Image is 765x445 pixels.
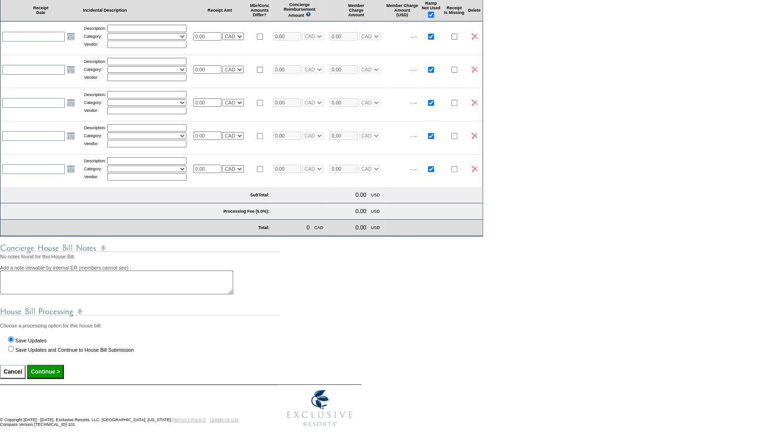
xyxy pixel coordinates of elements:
[353,222,368,233] td: 0.00
[84,124,106,132] td: Description:
[84,157,106,165] td: Description:
[353,206,368,216] td: 0.00
[84,166,106,172] td: Category:
[84,33,106,40] td: Category:
[411,166,417,172] span: -.--
[66,64,76,75] a: Open the calendar popup.
[353,190,368,200] td: 0.00
[27,365,63,379] input: Continue >
[66,97,76,108] a: Open the calendar popup.
[66,31,76,42] a: Open the calendar popup.
[84,99,106,106] td: Category:
[411,67,417,72] span: -.--
[66,131,76,141] a: Open the calendar popup.
[471,33,477,40] img: icon_delete2.gif
[411,100,417,105] span: -.--
[15,347,134,353] label: Save Updates and Continue to House Bill Submission
[369,206,382,216] td: USD
[411,34,417,39] span: -.--
[411,133,417,139] span: -.--
[84,91,106,98] td: Description:
[81,220,271,236] td: Total:
[84,173,106,181] td: Vendor:
[471,132,477,139] img: icon_delete2.gif
[84,25,106,32] td: Description:
[84,140,106,147] td: Vendor:
[304,222,311,233] td: 0
[210,417,239,422] a: TERMS OF USE
[172,417,206,422] a: PRIVACY POLICY
[84,74,106,81] td: Vendor:
[305,12,311,17] img: questionMark_lightBlue.gif
[0,187,271,203] td: SubTotal:
[278,385,361,431] img: Exclusive Resorts
[84,132,106,139] td: Category:
[471,166,477,172] img: icon_delete2.gif
[84,107,106,114] td: Vendor:
[471,99,477,106] img: icon_delete2.gif
[369,190,382,200] td: USD
[84,66,106,73] td: Category:
[84,41,106,48] td: Vendor:
[471,66,477,73] img: icon_delete2.gif
[0,203,271,220] td: Processing Fee (5.0%):
[369,222,382,233] td: USD
[15,338,47,343] label: Save Updates
[66,164,76,174] a: Open the calendar popup.
[312,222,325,233] td: CAD
[84,58,106,65] td: Description:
